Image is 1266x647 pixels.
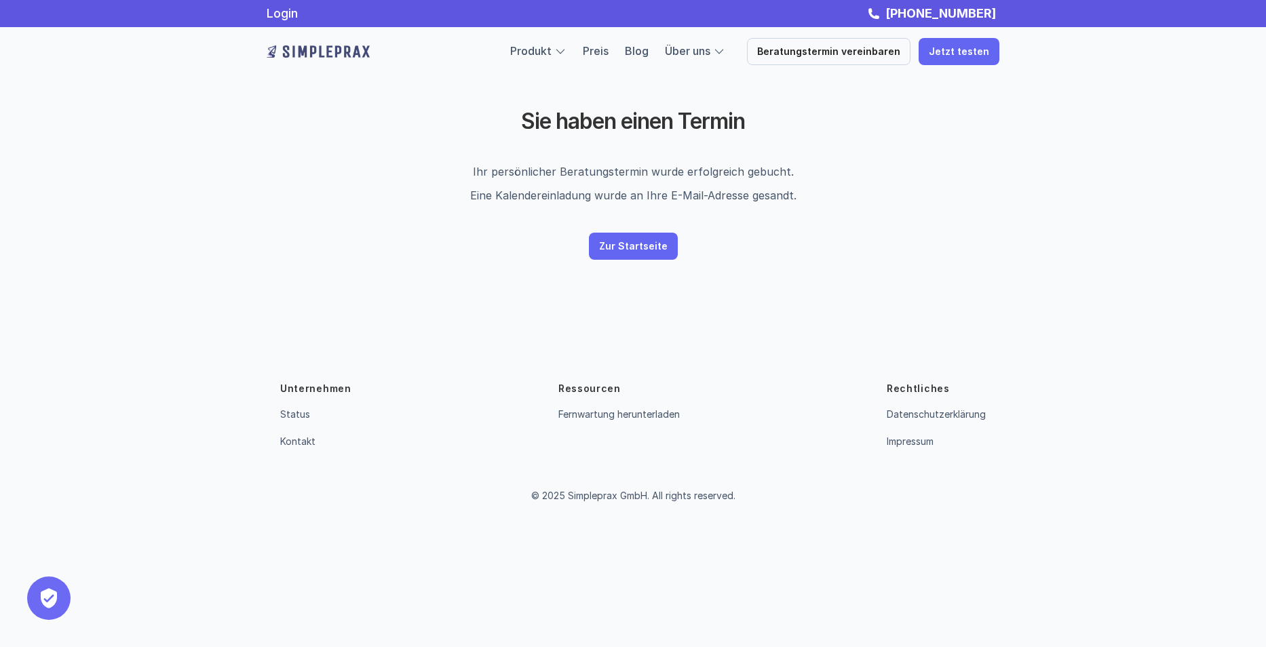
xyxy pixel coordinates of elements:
[599,241,668,252] p: Zur Startseite
[919,38,999,65] a: Jetzt testen
[425,161,841,182] p: Ihr persönlicher Beratungstermin wurde erfolgreich gebucht.
[887,408,986,420] a: Datenschutzerklärung
[558,408,680,420] a: Fernwartung herunterladen
[882,6,999,20] a: [PHONE_NUMBER]
[280,408,310,420] a: Status
[583,44,609,58] a: Preis
[267,6,298,20] a: Login
[280,435,315,447] a: Kontakt
[531,490,735,502] p: © 2025 Simpleprax GmbH. All rights reserved.
[558,382,621,395] p: Ressourcen
[747,38,910,65] a: Beratungstermin vereinbaren
[625,44,649,58] a: Blog
[887,435,934,447] a: Impressum
[510,44,552,58] a: Produkt
[399,109,867,134] h2: Sie haben einen Termin
[885,6,996,20] strong: [PHONE_NUMBER]
[887,382,950,395] p: Rechtliches
[589,233,678,260] a: Zur Startseite
[425,185,841,205] p: Eine Kalendereinladung wurde an Ihre E-Mail-Adresse gesandt.
[280,382,351,395] p: Unternehmen
[929,46,989,58] p: Jetzt testen
[665,44,710,58] a: Über uns
[757,46,900,58] p: Beratungstermin vereinbaren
